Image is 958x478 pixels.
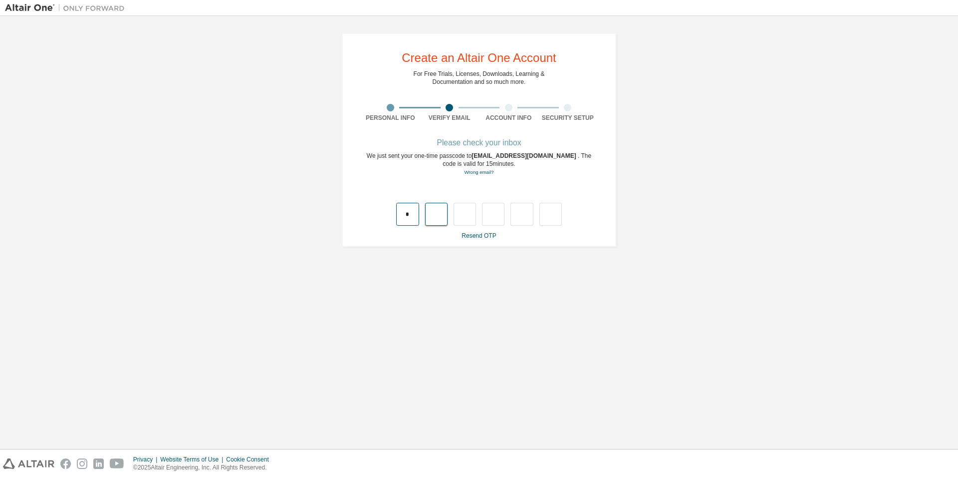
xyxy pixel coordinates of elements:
img: Altair One [5,3,130,13]
div: Verify Email [420,114,479,122]
a: Go back to the registration form [464,169,493,175]
img: linkedin.svg [93,459,104,469]
div: Account Info [479,114,538,122]
img: facebook.svg [60,459,71,469]
img: altair_logo.svg [3,459,54,469]
div: Privacy [133,456,160,464]
div: Personal Info [361,114,420,122]
div: Create an Altair One Account [402,52,556,64]
div: Please check your inbox [361,140,597,146]
div: Cookie Consent [226,456,274,464]
div: Website Terms of Use [160,456,226,464]
a: Resend OTP [462,232,496,239]
img: instagram.svg [77,459,87,469]
img: youtube.svg [110,459,124,469]
div: Security Setup [538,114,598,122]
div: For Free Trials, Licenses, Downloads, Learning & Documentation and so much more. [414,70,545,86]
div: We just sent your one-time passcode to . The code is valid for 15 minutes. [361,152,597,176]
p: © 2025 Altair Engineering, Inc. All Rights Reserved. [133,464,275,472]
span: [EMAIL_ADDRESS][DOMAIN_NAME] [472,152,578,159]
